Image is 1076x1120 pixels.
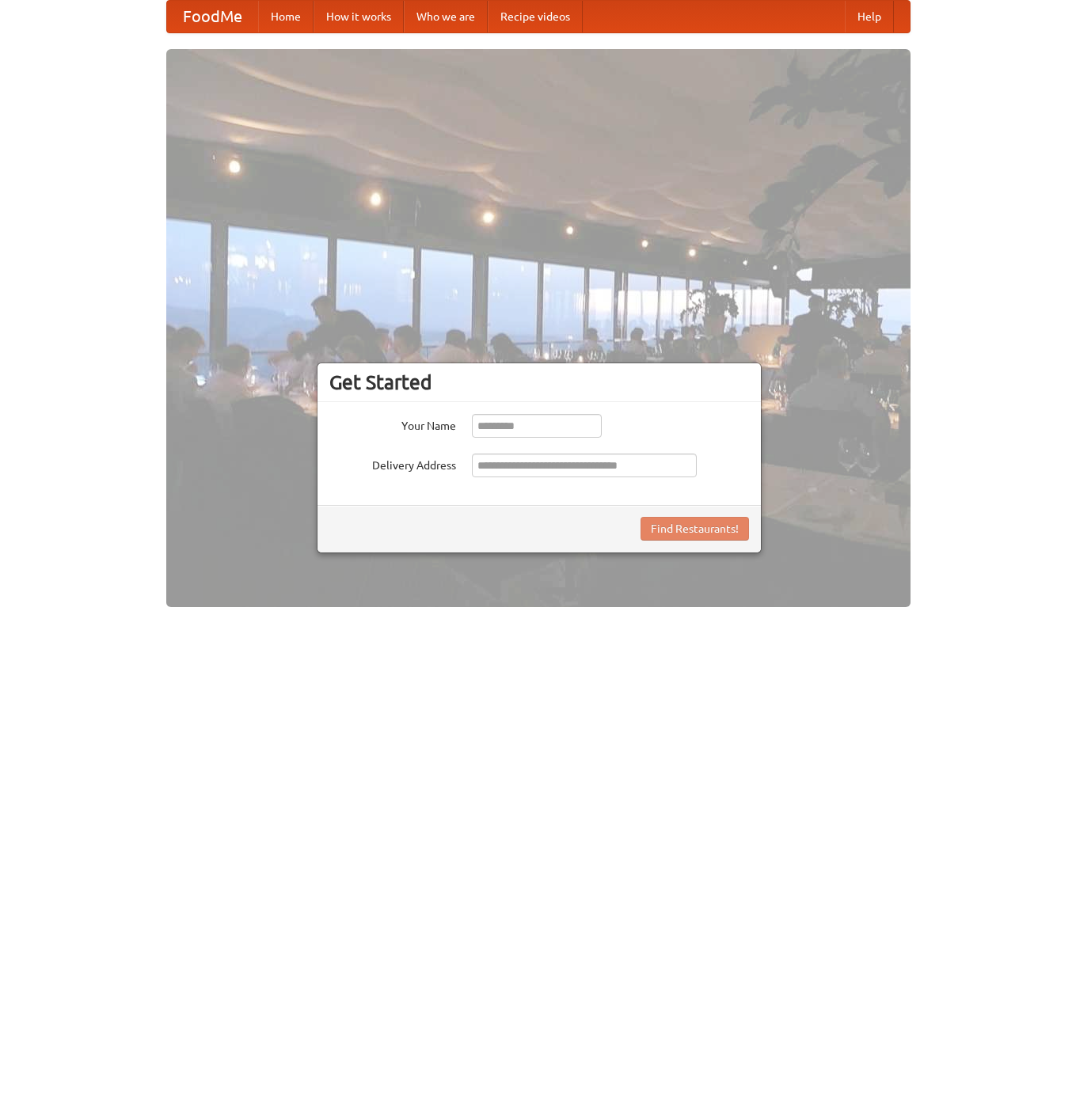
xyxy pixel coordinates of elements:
[314,1,404,32] a: How it works
[845,1,894,32] a: Help
[404,1,488,32] a: Who we are
[641,517,749,541] button: Find Restaurants!
[258,1,314,32] a: Home
[329,414,456,434] label: Your Name
[167,1,258,32] a: FoodMe
[329,370,749,394] h3: Get Started
[488,1,583,32] a: Recipe videos
[329,454,456,473] label: Delivery Address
